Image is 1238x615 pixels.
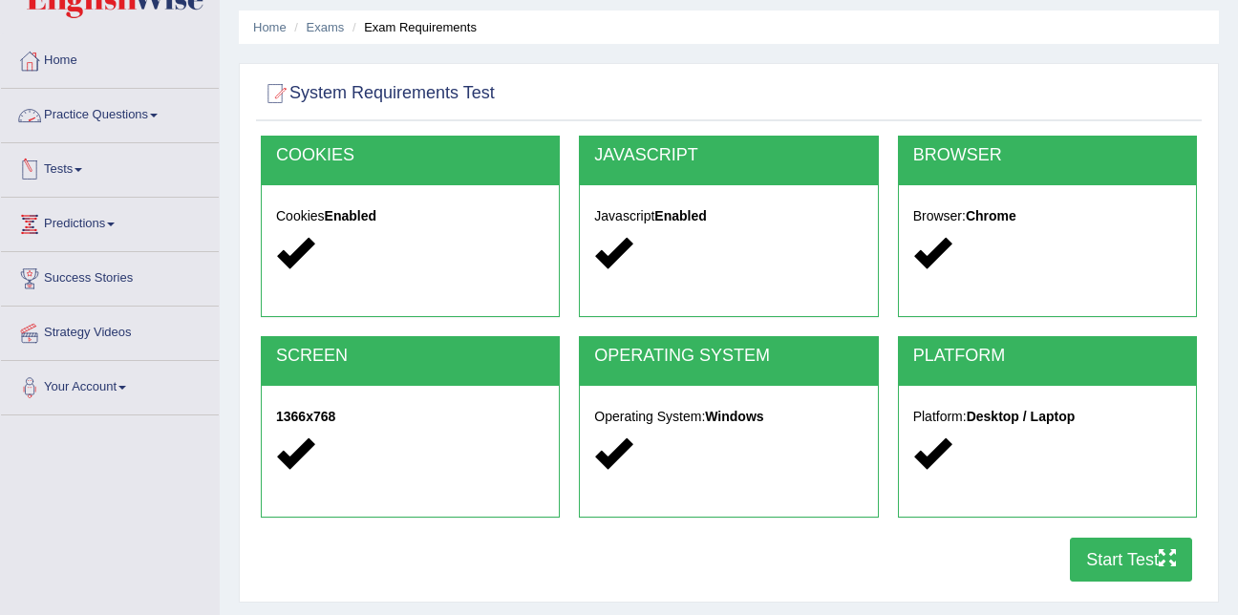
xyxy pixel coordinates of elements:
[276,146,544,165] h2: COOKIES
[261,79,495,108] h2: System Requirements Test
[276,347,544,366] h2: SCREEN
[276,209,544,223] h5: Cookies
[348,18,477,36] li: Exam Requirements
[594,146,863,165] h2: JAVASCRIPT
[276,409,335,424] strong: 1366x768
[913,146,1182,165] h2: BROWSER
[1,361,219,409] a: Your Account
[307,20,345,34] a: Exams
[913,410,1182,424] h5: Platform:
[1,89,219,137] a: Practice Questions
[1,198,219,245] a: Predictions
[253,20,287,34] a: Home
[594,410,863,424] h5: Operating System:
[1070,538,1192,582] button: Start Test
[913,209,1182,223] h5: Browser:
[1,252,219,300] a: Success Stories
[967,409,1076,424] strong: Desktop / Laptop
[1,307,219,354] a: Strategy Videos
[966,208,1016,223] strong: Chrome
[1,143,219,191] a: Tests
[654,208,706,223] strong: Enabled
[705,409,763,424] strong: Windows
[594,209,863,223] h5: Javascript
[913,347,1182,366] h2: PLATFORM
[325,208,376,223] strong: Enabled
[594,347,863,366] h2: OPERATING SYSTEM
[1,34,219,82] a: Home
